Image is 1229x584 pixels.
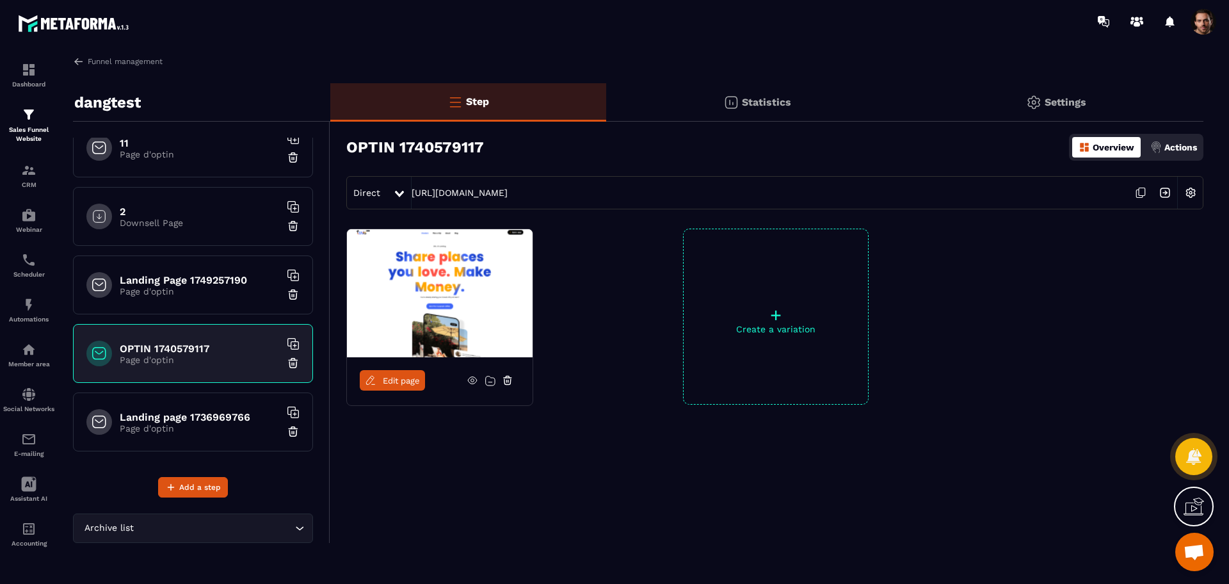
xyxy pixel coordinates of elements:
[21,521,36,537] img: accountant
[346,138,484,156] h3: OPTIN 1740579117
[287,220,300,232] img: trash
[74,90,141,115] p: dangtest
[3,405,54,412] p: Social Networks
[3,467,54,512] a: Assistant AI
[347,229,533,357] img: image
[3,316,54,323] p: Automations
[3,198,54,243] a: automationsautomationsWebinar
[21,62,36,77] img: formation
[466,95,489,108] p: Step
[412,188,508,198] a: [URL][DOMAIN_NAME]
[684,306,868,324] p: +
[3,332,54,377] a: automationsautomationsMember area
[120,355,280,365] p: Page d'optin
[447,94,463,109] img: bars-o.4a397970.svg
[3,540,54,547] p: Accounting
[1178,181,1203,205] img: setting-w.858f3a88.svg
[1164,142,1197,152] p: Actions
[1093,142,1134,152] p: Overview
[3,361,54,368] p: Member area
[360,370,425,391] a: Edit page
[73,56,84,67] img: arrow
[21,252,36,268] img: scheduler
[1045,96,1086,108] p: Settings
[120,423,280,434] p: Page d'optin
[1079,142,1090,153] img: dashboard-orange.40269519.svg
[21,163,36,178] img: formation
[21,342,36,357] img: automations
[120,149,280,159] p: Page d'optin
[3,243,54,288] a: schedulerschedulerScheduler
[383,376,420,385] span: Edit page
[120,274,280,286] h6: Landing Page 1749257190
[81,521,136,535] span: Archive list
[120,343,280,355] h6: OPTIN 1740579117
[3,512,54,556] a: accountantaccountantAccounting
[3,495,54,502] p: Assistant AI
[353,188,380,198] span: Direct
[287,425,300,438] img: trash
[3,377,54,422] a: social-networksocial-networkSocial Networks
[1026,95,1041,110] img: setting-gr.5f69749f.svg
[21,387,36,402] img: social-network
[21,207,36,223] img: automations
[1150,142,1162,153] img: actions.d6e523a2.png
[21,107,36,122] img: formation
[120,218,280,228] p: Downsell Page
[287,288,300,301] img: trash
[21,297,36,312] img: automations
[723,95,739,110] img: stats.20deebd0.svg
[684,324,868,334] p: Create a variation
[120,206,280,218] h6: 2
[1175,533,1214,571] div: Mở cuộc trò chuyện
[73,514,313,543] div: Search for option
[3,181,54,188] p: CRM
[21,432,36,447] img: email
[3,81,54,88] p: Dashboard
[120,137,280,149] h6: 11
[1153,181,1177,205] img: arrow-next.bcc2205e.svg
[287,357,300,369] img: trash
[287,151,300,164] img: trash
[3,288,54,332] a: automationsautomationsAutomations
[3,126,54,143] p: Sales Funnel Website
[3,422,54,467] a: emailemailE-mailing
[3,271,54,278] p: Scheduler
[3,97,54,153] a: formationformationSales Funnel Website
[3,153,54,198] a: formationformationCRM
[179,481,221,494] span: Add a step
[136,521,292,535] input: Search for option
[18,12,133,35] img: logo
[73,56,163,67] a: Funnel management
[158,477,228,498] button: Add a step
[3,226,54,233] p: Webinar
[3,53,54,97] a: formationformationDashboard
[742,96,791,108] p: Statistics
[3,450,54,457] p: E-mailing
[120,411,280,423] h6: Landing page 1736969766
[120,286,280,296] p: Page d'optin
